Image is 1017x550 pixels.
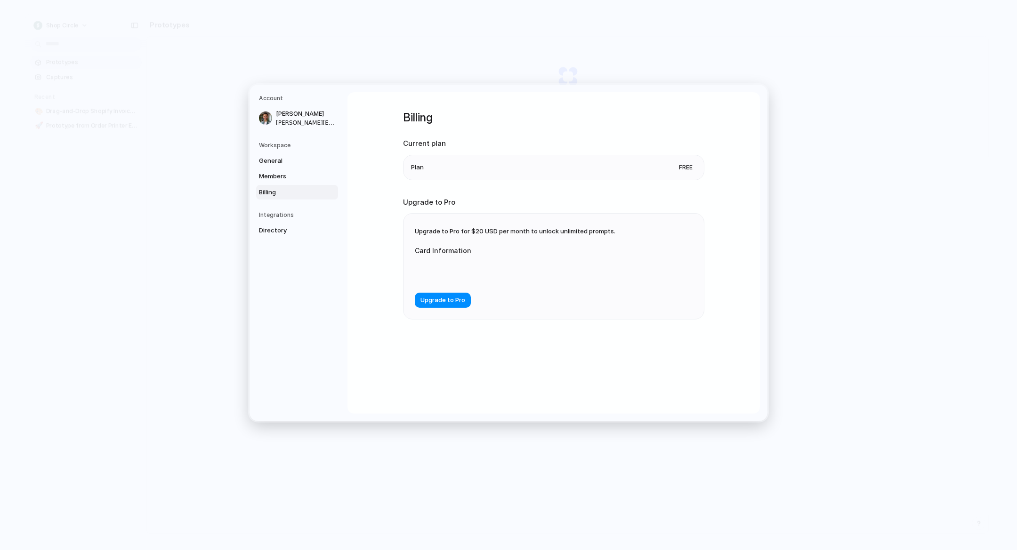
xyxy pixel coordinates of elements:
[276,109,336,119] span: [PERSON_NAME]
[403,109,704,126] h1: Billing
[256,153,338,168] a: General
[259,172,319,181] span: Members
[415,293,471,308] button: Upgrade to Pro
[411,163,424,172] span: Plan
[259,188,319,197] span: Billing
[403,197,704,208] h2: Upgrade to Pro
[276,119,336,127] span: [PERSON_NAME][EMAIL_ADDRESS][PERSON_NAME][DOMAIN_NAME]
[415,227,615,235] span: Upgrade to Pro for $20 USD per month to unlock unlimited prompts.
[675,163,696,172] span: Free
[259,94,338,103] h5: Account
[420,296,465,305] span: Upgrade to Pro
[256,169,338,184] a: Members
[256,185,338,200] a: Billing
[403,138,704,149] h2: Current plan
[259,141,338,150] h5: Workspace
[415,246,603,255] label: Card Information
[256,223,338,238] a: Directory
[259,156,319,166] span: General
[259,226,319,235] span: Directory
[259,211,338,219] h5: Integrations
[256,106,338,130] a: [PERSON_NAME][PERSON_NAME][EMAIL_ADDRESS][PERSON_NAME][DOMAIN_NAME]
[422,267,596,276] iframe: Secure card payment input frame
